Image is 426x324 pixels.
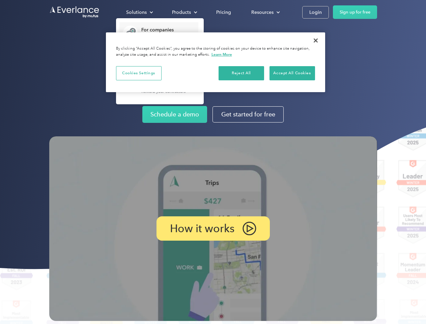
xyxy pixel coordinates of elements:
[106,32,325,92] div: Privacy
[333,5,377,19] a: Sign up for free
[309,8,322,17] div: Login
[165,6,203,18] div: Products
[170,224,234,233] p: How it works
[142,106,207,123] a: Schedule a demo
[116,66,162,80] button: Cookies Settings
[251,8,274,17] div: Resources
[116,18,204,104] nav: Solutions
[119,6,159,18] div: Solutions
[209,6,238,18] a: Pricing
[172,8,191,17] div: Products
[116,46,315,58] div: By clicking “Accept All Cookies”, you agree to the storing of cookies on your device to enhance s...
[106,32,325,92] div: Cookie banner
[50,40,84,54] input: Submit
[126,8,147,17] div: Solutions
[212,106,284,123] a: Get started for free
[49,6,100,19] a: Go to homepage
[119,22,198,44] a: For companiesEasy vehicle reimbursements
[216,8,231,17] div: Pricing
[269,66,315,80] button: Accept All Cookies
[141,27,195,33] div: For companies
[308,33,323,48] button: Close
[245,6,285,18] div: Resources
[211,52,232,57] a: More information about your privacy, opens in a new tab
[302,6,329,19] a: Login
[219,66,264,80] button: Reject All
